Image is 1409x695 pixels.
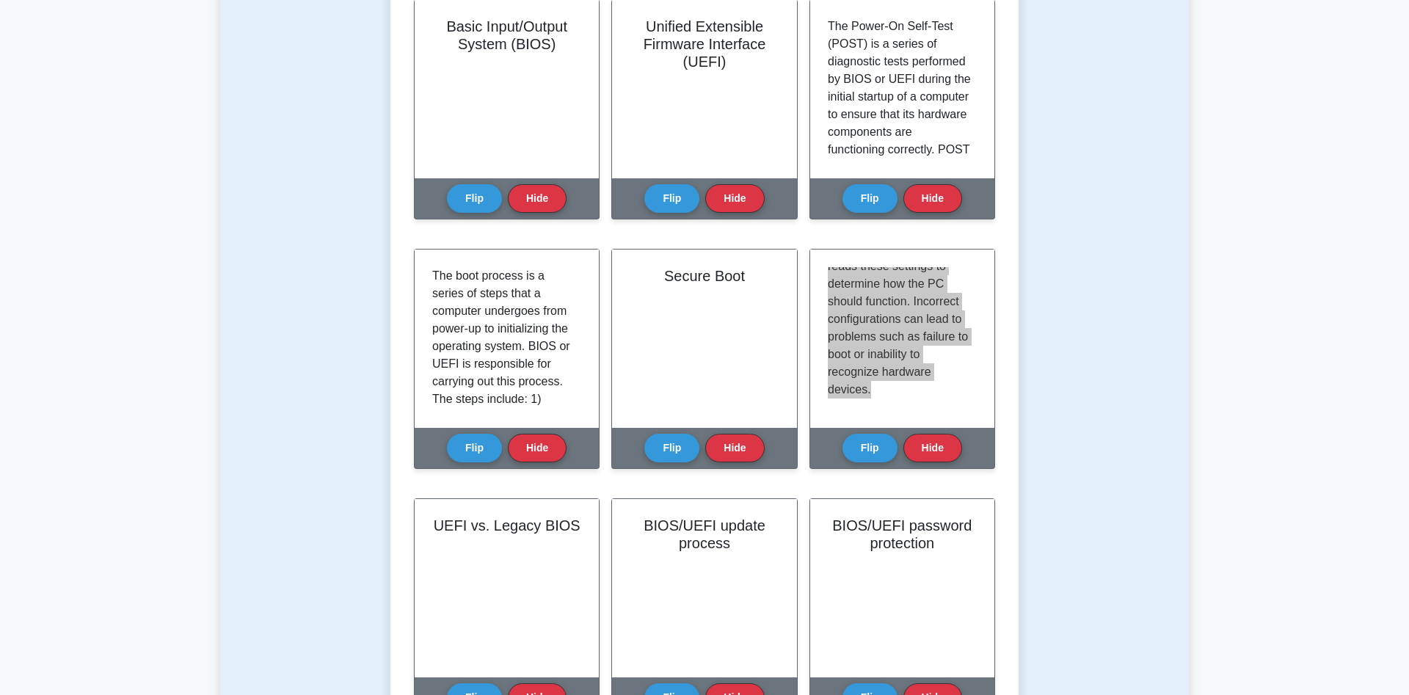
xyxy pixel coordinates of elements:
h2: Secure Boot [630,267,779,285]
button: Flip [447,184,502,213]
h2: BIOS/UEFI update process [630,517,779,552]
button: Hide [903,184,962,213]
button: Hide [508,184,567,213]
button: Hide [508,434,567,462]
p: The Power-On Self-Test (POST) is a series of diagnostic tests performed by BIOS or UEFI during th... [828,18,971,493]
h2: Unified Extensible Firmware Interface (UEFI) [630,18,779,70]
h2: UEFI vs. Legacy BIOS [432,517,581,534]
button: Flip [447,434,502,462]
h2: BIOS/UEFI password protection [828,517,977,552]
button: Hide [903,434,962,462]
button: Flip [644,434,699,462]
button: Flip [842,434,898,462]
h2: Basic Input/Output System (BIOS) [432,18,581,53]
button: Hide [705,184,764,213]
button: Flip [644,184,699,213]
button: Flip [842,184,898,213]
button: Hide [705,434,764,462]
